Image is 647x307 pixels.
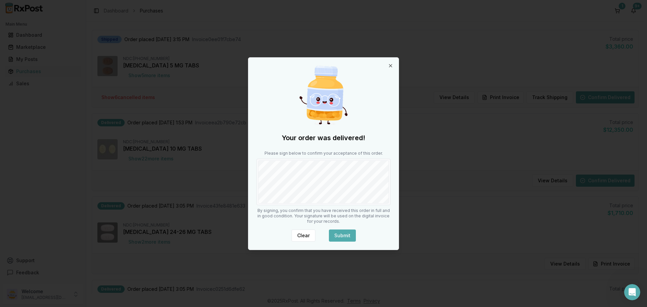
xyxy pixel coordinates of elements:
img: Happy Pill Bottle [291,63,356,128]
p: Please sign below to confirm your acceptance of this order. [256,151,391,156]
h2: Your order was delivered! [256,133,391,143]
button: Clear [291,229,315,242]
p: By signing, you confirm that you have received this order in full and in good condition. Your sig... [256,208,391,224]
button: Submit [329,229,356,242]
iframe: Intercom live chat [624,284,640,300]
